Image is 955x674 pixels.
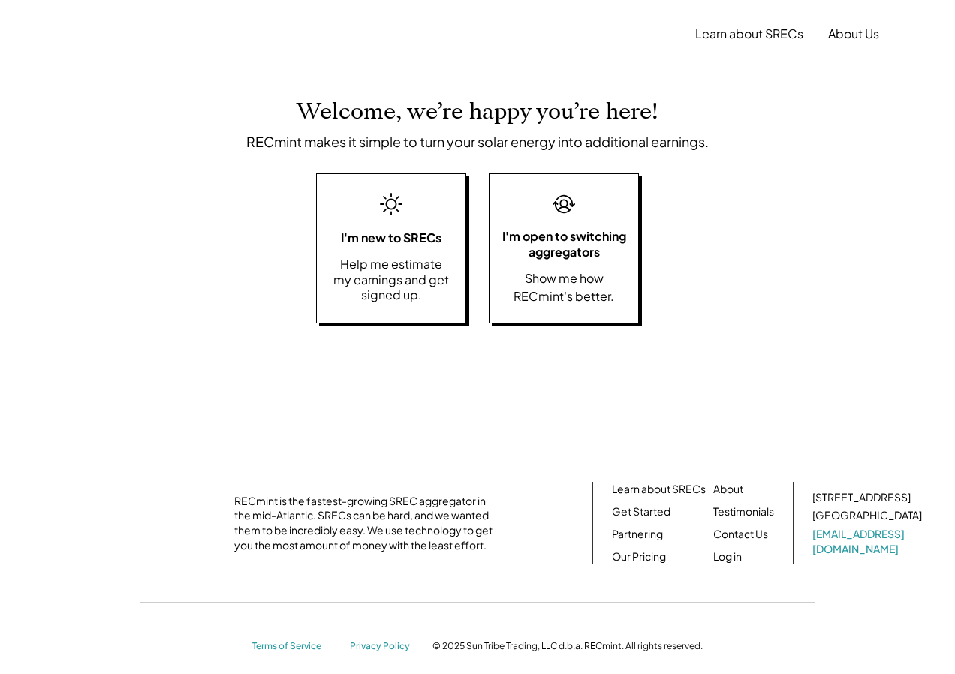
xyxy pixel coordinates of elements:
[812,490,911,505] div: [STREET_ADDRESS]
[88,497,215,549] img: yH5BAEAAAAALAAAAAABAAEAAAIBRAA7
[713,549,742,564] a: Log in
[612,527,663,542] a: Partnering
[713,482,743,497] a: About
[612,549,666,564] a: Our Pricing
[252,640,335,653] a: Terms of Service
[332,257,450,303] div: Help me estimate my earnings and get signed up.
[812,527,925,556] a: [EMAIL_ADDRESS][DOMAIN_NAME]
[497,269,631,305] div: Show me how RECmint's better.
[497,229,631,260] div: I'm open to switching aggregators
[76,8,200,59] img: yH5BAEAAAAALAAAAAABAAEAAAIBRAA7
[350,640,417,653] a: Privacy Policy
[612,504,670,519] a: Get Started
[612,482,706,497] a: Learn about SRECs
[812,508,922,523] div: [GEOGRAPHIC_DATA]
[341,229,441,247] div: I'm new to SRECs
[695,19,803,49] button: Learn about SRECs
[432,640,703,652] div: © 2025 Sun Tribe Trading, LLC d.b.a. RECmint. All rights reserved.
[828,19,879,49] button: About Us
[297,98,658,125] div: Welcome, we’re happy you’re here!
[713,527,768,542] a: Contact Us
[234,494,501,552] div: RECmint is the fastest-growing SREC aggregator in the mid-Atlantic. SRECs can be hard, and we wan...
[246,133,709,150] div: RECmint makes it simple to turn your solar energy into additional earnings.
[713,504,774,519] a: Testimonials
